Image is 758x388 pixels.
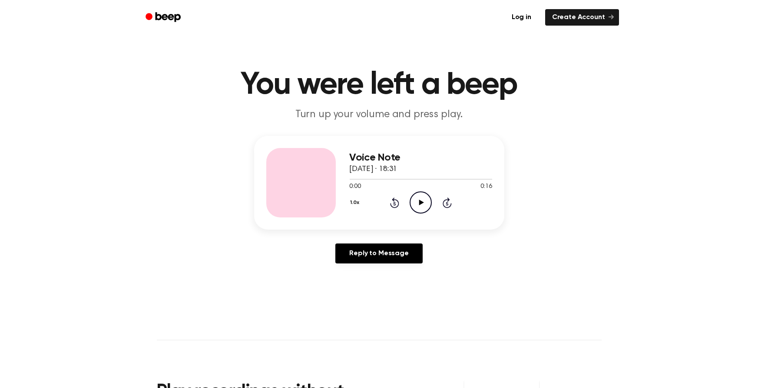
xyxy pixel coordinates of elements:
a: Create Account [545,9,619,26]
a: Beep [139,9,189,26]
h1: You were left a beep [157,69,602,101]
a: Reply to Message [335,243,422,263]
span: 0:00 [350,182,361,191]
p: Turn up your volume and press play. [212,108,546,122]
button: 1.0x [350,195,363,210]
span: [DATE] · 18:31 [350,165,397,173]
span: 0:16 [480,182,492,191]
a: Log in [503,7,540,27]
h3: Voice Note [350,152,492,164]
